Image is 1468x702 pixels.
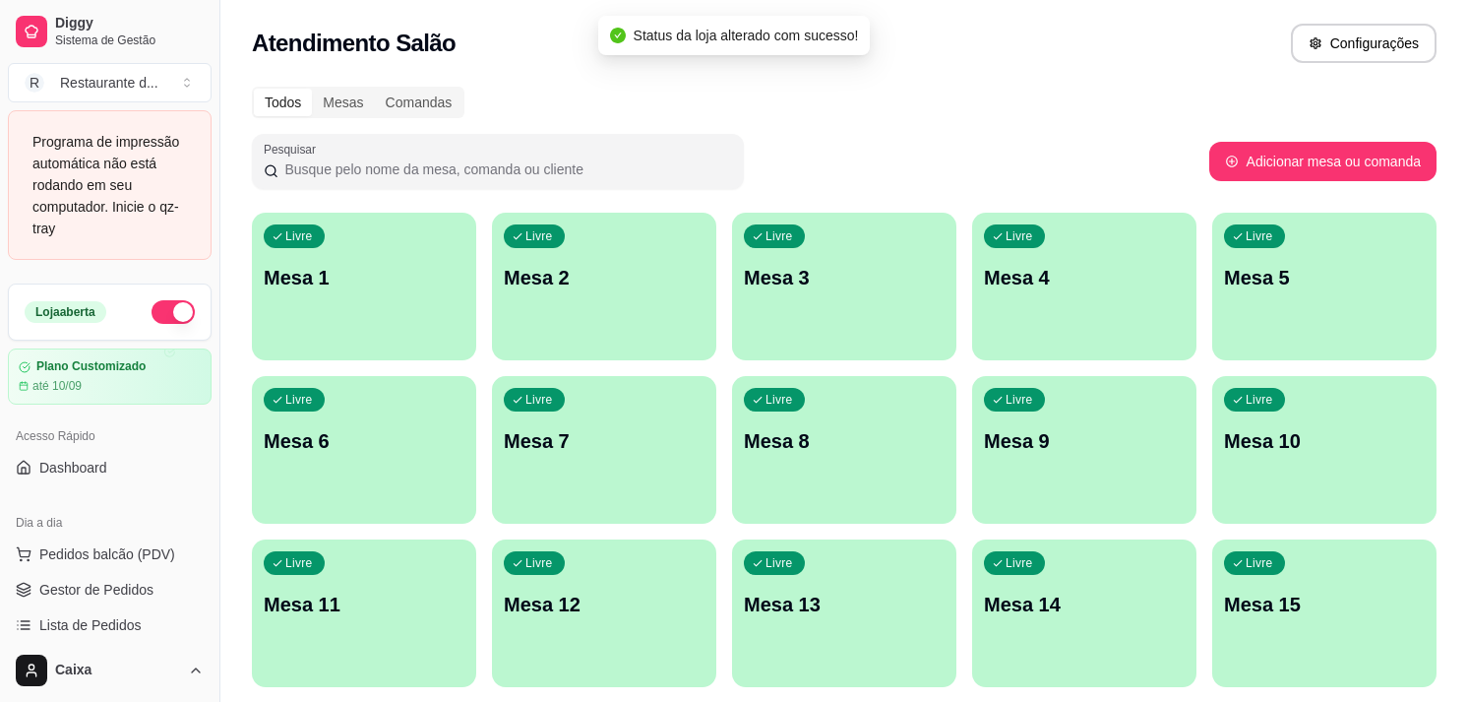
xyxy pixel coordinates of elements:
p: Mesa 3 [744,264,945,291]
div: Programa de impressão automática não está rodando em seu computador. Inicie o qz-tray [32,131,187,239]
p: Mesa 4 [984,264,1185,291]
p: Livre [1246,555,1273,571]
p: Mesa 8 [744,427,945,455]
p: Mesa 13 [744,591,945,618]
button: LivreMesa 8 [732,376,956,524]
button: LivreMesa 13 [732,540,956,687]
p: Mesa 14 [984,591,1185,618]
button: LivreMesa 14 [972,540,1196,687]
div: Comandas [375,89,463,116]
p: Mesa 5 [1224,264,1425,291]
a: Dashboard [8,452,212,483]
p: Livre [525,228,553,244]
button: Configurações [1291,24,1437,63]
p: Livre [765,555,793,571]
button: LivreMesa 15 [1212,540,1437,687]
button: LivreMesa 1 [252,213,476,360]
button: LivreMesa 12 [492,540,716,687]
p: Livre [765,228,793,244]
p: Mesa 1 [264,264,464,291]
p: Mesa 10 [1224,427,1425,455]
p: Livre [285,555,313,571]
button: LivreMesa 3 [732,213,956,360]
span: R [25,73,44,93]
p: Livre [1246,228,1273,244]
span: Gestor de Pedidos [39,580,153,600]
span: Caixa [55,662,180,679]
p: Livre [1006,392,1033,408]
button: Pedidos balcão (PDV) [8,539,212,570]
button: Adicionar mesa ou comanda [1209,142,1437,181]
span: Diggy [55,15,204,32]
button: Alterar Status [152,300,195,324]
span: Dashboard [39,458,107,478]
span: Lista de Pedidos [39,615,142,635]
h2: Atendimento Salão [252,28,456,59]
p: Mesa 15 [1224,591,1425,618]
a: Lista de Pedidos [8,609,212,641]
button: Caixa [8,647,212,694]
span: Pedidos balcão (PDV) [39,544,175,564]
p: Livre [285,392,313,408]
button: LivreMesa 11 [252,540,476,687]
p: Mesa 2 [504,264,704,291]
article: Plano Customizado [36,359,146,374]
button: LivreMesa 9 [972,376,1196,524]
label: Pesquisar [264,141,323,158]
p: Mesa 9 [984,427,1185,455]
input: Pesquisar [278,160,732,179]
button: LivreMesa 6 [252,376,476,524]
div: Todos [254,89,312,116]
span: Status da loja alterado com sucesso! [634,28,859,43]
p: Livre [525,555,553,571]
span: Sistema de Gestão [55,32,204,48]
button: LivreMesa 2 [492,213,716,360]
p: Mesa 11 [264,591,464,618]
p: Mesa 6 [264,427,464,455]
div: Dia a dia [8,507,212,539]
button: Select a team [8,63,212,102]
div: Mesas [312,89,374,116]
div: Acesso Rápido [8,420,212,452]
button: LivreMesa 5 [1212,213,1437,360]
p: Mesa 12 [504,591,704,618]
p: Livre [525,392,553,408]
p: Livre [1246,392,1273,408]
a: DiggySistema de Gestão [8,8,212,55]
button: LivreMesa 10 [1212,376,1437,524]
p: Mesa 7 [504,427,704,455]
div: Restaurante d ... [60,73,158,93]
a: Gestor de Pedidos [8,574,212,606]
span: check-circle [610,28,626,43]
p: Livre [285,228,313,244]
p: Livre [765,392,793,408]
p: Livre [1006,228,1033,244]
div: Loja aberta [25,301,106,323]
button: LivreMesa 7 [492,376,716,524]
article: até 10/09 [32,378,82,394]
p: Livre [1006,555,1033,571]
a: Plano Customizadoaté 10/09 [8,349,212,405]
button: LivreMesa 4 [972,213,1196,360]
